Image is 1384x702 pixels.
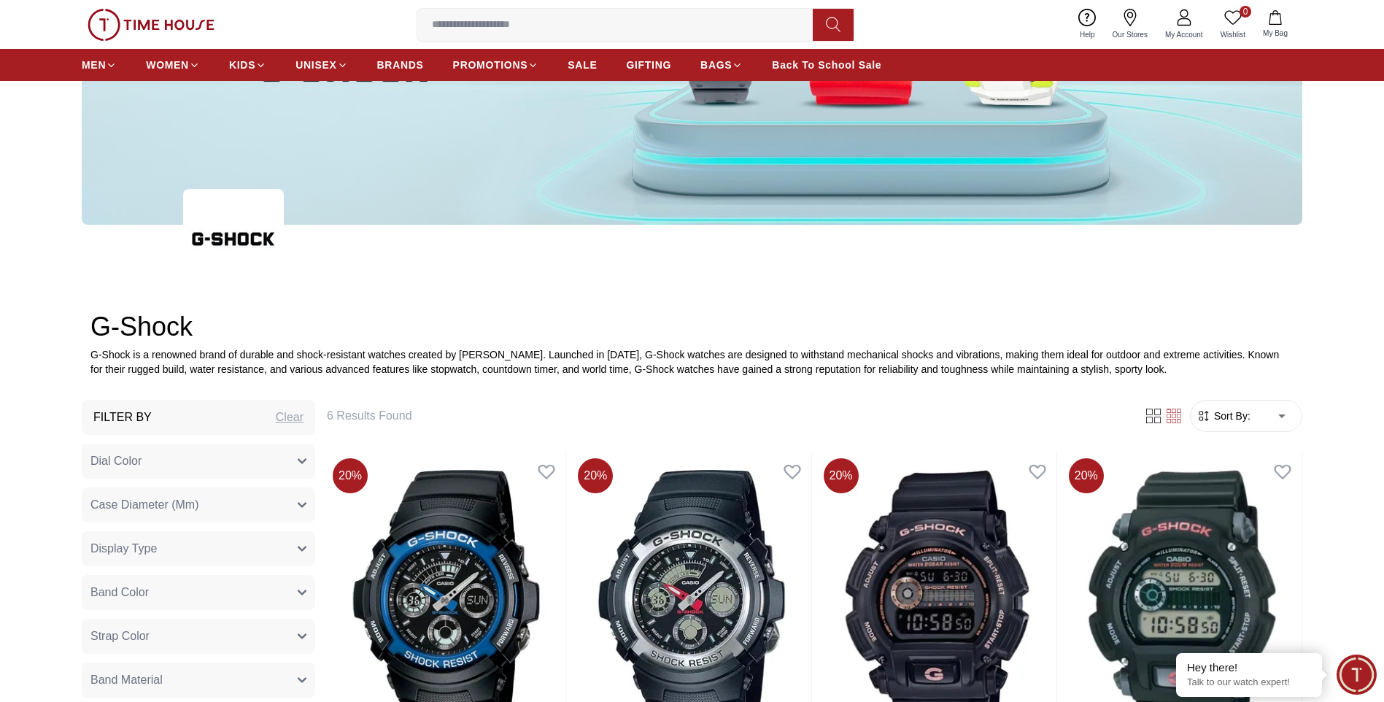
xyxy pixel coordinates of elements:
a: PROMOTIONS [453,52,539,78]
span: 0 [1240,6,1251,18]
span: Help [1074,29,1101,40]
span: BAGS [700,58,732,72]
button: Band Color [82,575,315,610]
span: GIFTING [626,58,671,72]
span: Dial Color [90,452,142,470]
a: WOMEN [146,52,200,78]
button: Band Material [82,663,315,698]
p: G-Shock is a renowned brand of durable and shock-resistant watches created by [PERSON_NAME]. Laun... [90,347,1294,377]
span: Case Diameter (Mm) [90,496,198,514]
button: Strap Color [82,619,315,654]
span: 20 % [824,458,859,493]
a: Back To School Sale [772,52,881,78]
div: Hey there! [1187,660,1311,675]
button: Display Type [82,531,315,566]
span: Sort By: [1211,409,1250,423]
a: BRANDS [377,52,424,78]
span: Our Stores [1107,29,1153,40]
h3: Filter By [93,409,152,426]
a: SALE [568,52,597,78]
p: Talk to our watch expert! [1187,676,1311,689]
h6: 6 Results Found [327,407,1126,425]
span: Wishlist [1215,29,1251,40]
span: KIDS [229,58,255,72]
span: Band Material [90,671,163,689]
span: My Bag [1257,28,1294,39]
a: 0Wishlist [1212,6,1254,43]
button: Sort By: [1196,409,1250,423]
a: Our Stores [1104,6,1156,43]
span: BRANDS [377,58,424,72]
span: PROMOTIONS [453,58,528,72]
img: ... [88,9,214,41]
span: My Account [1159,29,1209,40]
span: 20 % [1069,458,1104,493]
button: My Bag [1254,7,1296,42]
a: KIDS [229,52,266,78]
span: Band Color [90,584,149,601]
span: Strap Color [90,628,150,645]
a: MEN [82,52,117,78]
span: SALE [568,58,597,72]
a: Help [1071,6,1104,43]
button: Dial Color [82,444,315,479]
img: ... [183,189,284,290]
a: UNISEX [295,52,347,78]
a: BAGS [700,52,743,78]
span: Display Type [90,540,157,558]
div: Chat Widget [1337,655,1377,695]
span: 20 % [333,458,368,493]
h2: G-Shock [90,312,1294,342]
span: Back To School Sale [772,58,881,72]
span: UNISEX [295,58,336,72]
div: Clear [276,409,304,426]
span: MEN [82,58,106,72]
span: WOMEN [146,58,189,72]
button: Case Diameter (Mm) [82,487,315,522]
span: 20 % [578,458,613,493]
a: GIFTING [626,52,671,78]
